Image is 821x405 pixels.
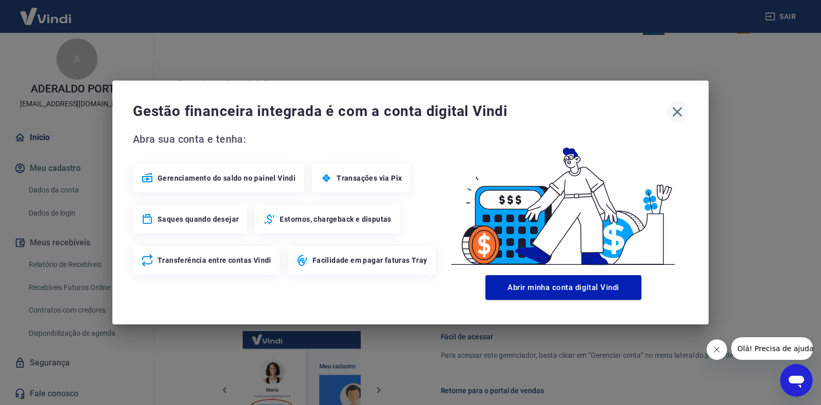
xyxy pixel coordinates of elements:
span: Gerenciamento do saldo no painel Vindi [158,173,296,183]
span: Transferência entre contas Vindi [158,255,271,265]
span: Olá! Precisa de ajuda? [6,7,86,15]
iframe: Botão para abrir a janela de mensagens [780,364,813,397]
iframe: Mensagem da empresa [731,337,813,360]
span: Abra sua conta e tenha: [133,131,439,147]
button: Abrir minha conta digital Vindi [485,275,641,300]
span: Estornos, chargeback e disputas [280,214,391,224]
span: Transações via Pix [337,173,402,183]
span: Saques quando desejar [158,214,239,224]
span: Gestão financeira integrada é com a conta digital Vindi [133,101,667,122]
span: Facilidade em pagar faturas Tray [312,255,427,265]
iframe: Fechar mensagem [707,339,727,360]
img: Good Billing [439,131,688,271]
